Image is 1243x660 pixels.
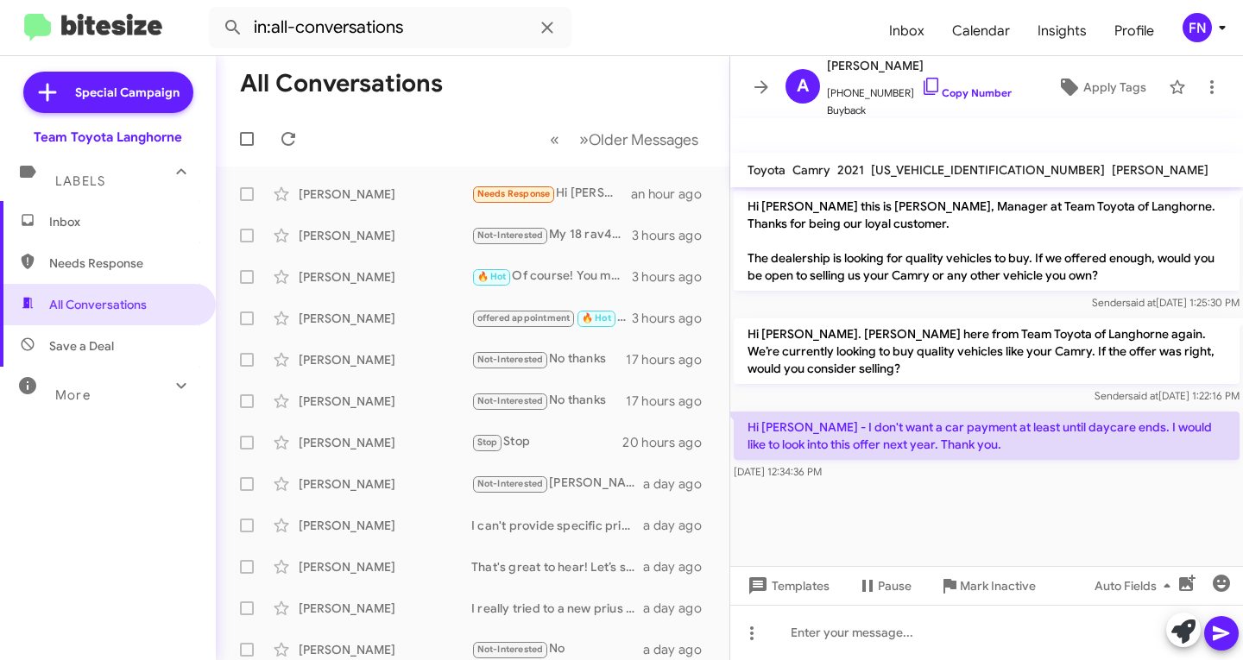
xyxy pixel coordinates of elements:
button: FN [1168,13,1224,42]
div: 17 hours ago [626,351,716,368]
span: Not-Interested [477,395,544,406]
span: Inbox [49,213,196,230]
span: Needs Response [477,188,551,199]
button: Auto Fields [1081,570,1191,601]
span: Not-Interested [477,354,544,365]
div: No thanks [471,349,626,369]
span: 🔥 Hot [582,312,611,324]
span: Not-Interested [477,478,544,489]
span: Mark Inactive [960,570,1036,601]
div: [PERSON_NAME] [299,600,471,617]
div: a day ago [643,558,716,575]
span: [PHONE_NUMBER] [827,76,1012,102]
div: Stop [471,432,622,452]
span: More [55,387,91,403]
span: 🔥 Hot [477,271,507,282]
span: « [550,129,559,150]
h1: All Conversations [240,70,443,97]
div: [PERSON_NAME] [299,475,471,493]
div: No thanks [471,391,626,411]
a: Special Campaign [23,72,193,113]
div: FN [1183,13,1212,42]
div: [PERSON_NAME] [299,393,471,410]
div: 17 hours ago [626,393,716,410]
a: Calendar [938,6,1024,56]
div: a day ago [643,641,716,658]
span: Buyback [827,102,1012,119]
div: 3 hours ago [632,268,716,286]
span: Stop [477,437,498,448]
div: an hour ago [631,185,716,203]
div: [PERSON_NAME] [299,227,471,244]
div: That's great to hear! Let’s schedule a time for you to come in and get an offer. When are you ava... [471,558,643,575]
span: Older Messages [589,130,698,149]
button: Apply Tags [1042,72,1160,103]
div: [PERSON_NAME] [299,558,471,575]
div: [PERSON_NAME] [299,351,471,368]
div: [PERSON_NAME] [299,268,471,286]
span: [US_VEHICLE_IDENTIFICATION_NUMBER] [871,162,1105,178]
div: [PERSON_NAME] [299,185,471,203]
div: a day ago [643,517,716,534]
span: » [579,129,589,150]
div: Of course! You may swing by after your service appointment. When you arrive, please head to the s... [471,267,632,286]
span: said at [1126,296,1156,309]
span: Camry [792,162,830,178]
div: a day ago [643,600,716,617]
div: [PERSON_NAME] [299,310,471,327]
a: Copy Number [921,86,1012,99]
div: 3 hours ago [632,227,716,244]
div: No [471,639,643,659]
span: Apply Tags [1083,72,1146,103]
span: Toyota [748,162,786,178]
a: Insights [1024,6,1101,56]
button: Templates [730,570,843,601]
span: Special Campaign [75,84,180,101]
div: I really tried to a new prius prime from team in [GEOGRAPHIC_DATA]. But the add ons were over 2k$... [471,600,643,617]
a: Inbox [875,6,938,56]
div: 3 hours ago [632,310,716,327]
button: Pause [843,570,925,601]
span: 2021 [837,162,864,178]
div: [PERSON_NAME] the Sienna is running fine. Also I moved to [US_STATE] almost [DATE]. Thank you tho... [471,474,643,493]
button: Previous [539,122,570,157]
div: [PERSON_NAME] [299,434,471,451]
span: Labels [55,173,105,189]
div: [PERSON_NAME] [299,517,471,534]
span: offered appointment [477,312,571,324]
p: Hi [PERSON_NAME] - I don't want a car payment at least until daycare ends. I would like to look i... [734,412,1240,460]
span: Pause [878,570,912,601]
div: My 18 rav4 is paid off now! Do you know how long it's gonna take to get the title? [471,225,632,245]
span: Save a Deal [49,337,114,355]
span: Sender [DATE] 1:25:30 PM [1092,296,1240,309]
div: Hi [PERSON_NAME] - I don't want a car payment at least until daycare ends. I would like to look i... [471,184,631,204]
span: [PERSON_NAME] [1112,162,1208,178]
span: A [797,72,809,100]
span: Auto Fields [1095,570,1177,601]
div: I can't provide specific pricing, but I can assure you we offer competitive offers for quality ve... [471,517,643,534]
div: 20 hours ago [622,434,716,451]
span: [DATE] 12:34:36 PM [734,465,822,478]
nav: Page navigation example [540,122,709,157]
p: Hi [PERSON_NAME]. [PERSON_NAME] here from Team Toyota of Langhorne again. We’re currently looking... [734,318,1240,384]
span: [PERSON_NAME] [827,55,1012,76]
div: a day ago [643,475,716,493]
span: Not-Interested [477,644,544,655]
button: Mark Inactive [925,570,1050,601]
span: Sender [DATE] 1:22:16 PM [1095,389,1240,402]
p: Hi [PERSON_NAME] this is [PERSON_NAME], Manager at Team Toyota of Langhorne. Thanks for being our... [734,191,1240,291]
span: Not-Interested [477,229,544,241]
div: Unfortunately, we are closed on Sundays. [471,308,632,328]
div: Team Toyota Langhorne [34,129,182,146]
span: said at [1128,389,1158,402]
button: Next [569,122,709,157]
input: Search [209,7,571,48]
span: All Conversations [49,296,147,313]
a: Profile [1101,6,1168,56]
span: Templates [744,570,830,601]
div: [PERSON_NAME] [299,641,471,658]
